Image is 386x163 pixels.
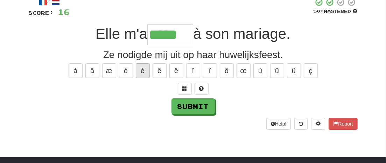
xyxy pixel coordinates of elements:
[153,63,167,78] button: ê
[119,63,133,78] button: è
[171,98,215,114] button: Submit
[29,10,54,16] span: Score:
[193,26,290,42] span: à son mariage.
[253,63,267,78] button: ù
[136,63,150,78] button: é
[294,118,308,130] button: Round history (alt+y)
[237,63,251,78] button: œ
[195,83,209,95] button: Single letter hint - you only get 1 per sentence and score half the points! alt+h
[96,26,147,42] span: Elle m'a
[69,63,83,78] button: à
[220,63,234,78] button: ô
[329,118,357,130] button: Report
[314,8,358,15] div: Mastered
[29,48,358,62] div: Ze nodigde mij uit op haar huwelijksfeest.
[287,63,301,78] button: ü
[58,7,70,16] span: 16
[186,63,200,78] button: î
[85,63,99,78] button: â
[304,63,318,78] button: ç
[102,63,116,78] button: æ
[270,63,284,78] button: û
[178,83,192,95] button: Switch sentence to multiple choice alt+p
[266,118,291,130] button: Help!
[169,63,183,78] button: ë
[203,63,217,78] button: ï
[314,8,324,14] span: 50 %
